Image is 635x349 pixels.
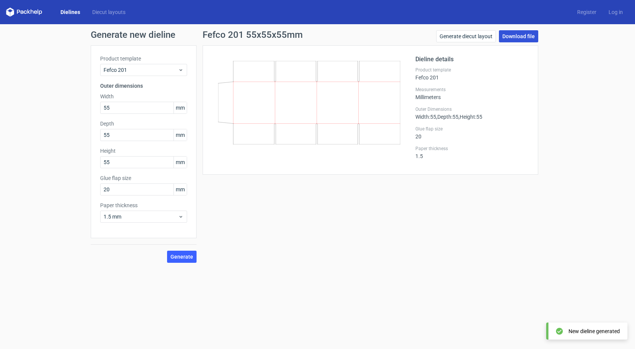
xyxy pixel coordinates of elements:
label: Product template [100,55,187,62]
span: mm [173,184,187,195]
label: Outer Dimensions [415,106,529,112]
label: Depth [100,120,187,127]
a: Diecut layouts [86,8,132,16]
label: Paper thickness [415,146,529,152]
div: Fefco 201 [415,67,529,81]
span: 1.5 mm [104,213,178,220]
div: New dieline generated [568,327,620,335]
label: Measurements [415,87,529,93]
h1: Generate new dieline [91,30,544,39]
span: , Depth : 55 [436,114,458,120]
span: mm [173,157,187,168]
span: Width : 55 [415,114,436,120]
span: mm [173,129,187,141]
label: Glue flap size [100,174,187,182]
h1: Fefco 201 55x55x55mm [203,30,303,39]
label: Paper thickness [100,202,187,209]
a: Register [571,8,602,16]
span: mm [173,102,187,113]
a: Dielines [54,8,86,16]
label: Product template [415,67,529,73]
a: Generate diecut layout [436,30,496,42]
span: Fefco 201 [104,66,178,74]
h2: Dieline details [415,55,529,64]
a: Log in [602,8,629,16]
div: Millimeters [415,87,529,100]
label: Width [100,93,187,100]
h3: Outer dimensions [100,82,187,90]
button: Generate [167,251,197,263]
a: Download file [499,30,538,42]
span: , Height : 55 [458,114,482,120]
label: Height [100,147,187,155]
div: 20 [415,126,529,140]
label: Glue flap size [415,126,529,132]
div: 1.5 [415,146,529,159]
span: Generate [170,254,193,259]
